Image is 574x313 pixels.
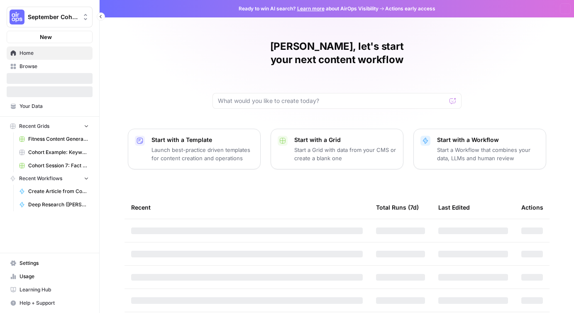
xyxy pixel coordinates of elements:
[521,196,543,219] div: Actions
[7,31,93,43] button: New
[40,33,52,41] span: New
[151,146,254,162] p: Launch best-practice driven templates for content creation and operations
[131,196,363,219] div: Recent
[7,257,93,270] a: Settings
[294,146,396,162] p: Start a Grid with data from your CMS or create a blank one
[20,49,89,57] span: Home
[15,146,93,159] a: Cohort Example: Keyword -> Outline -> Article
[297,5,325,12] a: Learn more
[7,7,93,27] button: Workspace: September Cohort
[15,198,93,211] a: Deep Research ([PERSON_NAME])
[7,172,93,185] button: Recent Workflows
[218,97,446,105] input: What would you like to create today?
[239,5,379,12] span: Ready to win AI search? about AirOps Visibility
[20,273,89,280] span: Usage
[20,63,89,70] span: Browse
[19,122,49,130] span: Recent Grids
[271,129,403,169] button: Start with a GridStart a Grid with data from your CMS or create a blank one
[7,296,93,310] button: Help + Support
[294,136,396,144] p: Start with a Grid
[385,5,435,12] span: Actions early access
[437,136,539,144] p: Start with a Workflow
[20,299,89,307] span: Help + Support
[20,103,89,110] span: Your Data
[7,46,93,60] a: Home
[7,270,93,283] a: Usage
[20,259,89,267] span: Settings
[213,40,462,66] h1: [PERSON_NAME], let's start your next content workflow
[28,188,89,195] span: Create Article from Content Brief FORK ([PERSON_NAME])
[7,60,93,73] a: Browse
[10,10,24,24] img: September Cohort Logo
[28,135,89,143] span: Fitness Content Generator ([PERSON_NAME])
[413,129,546,169] button: Start with a WorkflowStart a Workflow that combines your data, LLMs and human review
[19,175,62,182] span: Recent Workflows
[376,196,419,219] div: Total Runs (7d)
[28,201,89,208] span: Deep Research ([PERSON_NAME])
[15,132,93,146] a: Fitness Content Generator ([PERSON_NAME])
[15,159,93,172] a: Cohort Session 7: Fact Checking and QA
[7,120,93,132] button: Recent Grids
[15,185,93,198] a: Create Article from Content Brief FORK ([PERSON_NAME])
[7,100,93,113] a: Your Data
[28,13,78,21] span: September Cohort
[437,146,539,162] p: Start a Workflow that combines your data, LLMs and human review
[28,162,89,169] span: Cohort Session 7: Fact Checking and QA
[28,149,89,156] span: Cohort Example: Keyword -> Outline -> Article
[438,196,470,219] div: Last Edited
[20,286,89,293] span: Learning Hub
[128,129,261,169] button: Start with a TemplateLaunch best-practice driven templates for content creation and operations
[151,136,254,144] p: Start with a Template
[7,283,93,296] a: Learning Hub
